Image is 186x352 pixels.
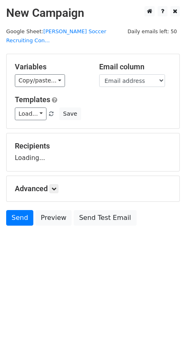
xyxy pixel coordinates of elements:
[6,28,106,44] a: [PERSON_NAME] Soccer Recruiting Con...
[6,28,106,44] small: Google Sheet:
[6,6,180,20] h2: New Campaign
[15,95,50,104] a: Templates
[15,184,171,193] h5: Advanced
[99,62,171,71] h5: Email column
[125,28,180,34] a: Daily emails left: 50
[15,107,46,120] a: Load...
[74,210,136,226] a: Send Test Email
[35,210,72,226] a: Preview
[15,74,65,87] a: Copy/paste...
[15,142,171,151] h5: Recipients
[6,210,33,226] a: Send
[125,27,180,36] span: Daily emails left: 50
[15,62,87,71] h5: Variables
[15,142,171,163] div: Loading...
[59,107,81,120] button: Save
